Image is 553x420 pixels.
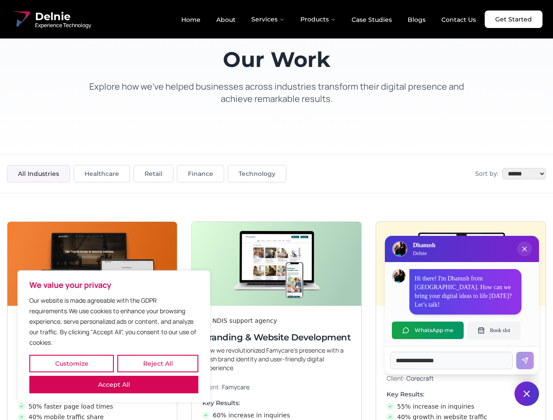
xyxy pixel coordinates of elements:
[293,10,343,28] button: Products
[228,165,286,182] button: Technology
[401,12,433,27] a: Blogs
[514,381,539,406] button: Close chat
[18,402,166,411] li: 50% faster page load times
[475,169,499,178] span: Sort by:
[134,165,173,182] button: Retail
[81,49,473,70] h1: Our Work
[393,242,407,256] img: Delnie Logo
[376,222,546,306] img: Digital & Brand Revamp
[29,295,198,348] p: Our website is made agreeable with the GDPR requirements.We use cookies to enhance your browsing ...
[244,10,292,28] button: Services
[413,250,435,257] p: Delnie
[202,411,351,420] li: 60% increase in inquiries
[202,316,351,325] div: An NDIS support agency
[202,346,351,372] p: How we revolutionized Famycare’s presence with a fresh brand identity and user-friendly digital e...
[387,402,535,411] li: 55% increase in inquiries
[7,165,70,182] button: All Industries
[485,10,542,28] a: Get Started
[202,399,351,407] h4: Key Results:
[81,80,473,105] p: Explore how we've helped businesses across industries transform their digital presence and achiev...
[392,269,405,283] img: Dhanush
[202,383,351,392] p: Client:
[434,12,483,27] a: Contact Us
[7,222,177,306] img: Next-Gen Website Development
[192,222,361,306] img: Branding & Website Development
[35,22,91,29] span: Experience Technology
[35,10,91,24] span: Delnie
[392,322,464,339] button: WhatsApp me
[11,9,91,30] a: Delnie Logo Full
[29,355,114,372] button: Customize
[467,322,521,339] button: Book slot
[174,12,208,27] a: Home
[11,9,32,30] img: Delnie Logo
[177,165,224,182] button: Finance
[202,331,351,343] h3: Branding & Website Development
[29,280,198,290] p: We value your privacy
[29,376,198,393] button: Accept All
[117,355,198,372] button: Reject All
[222,383,250,391] span: Famycare
[413,241,435,250] h3: Dhanush
[209,12,243,27] a: About
[517,241,532,256] button: Close chat popup
[74,165,130,182] button: Healthcare
[174,10,483,28] nav: Main
[415,274,516,309] p: Hi there! I'm Dhanush from [GEOGRAPHIC_DATA]. How can we bring your digital ideas to life [DATE]?...
[345,12,399,27] a: Case Studies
